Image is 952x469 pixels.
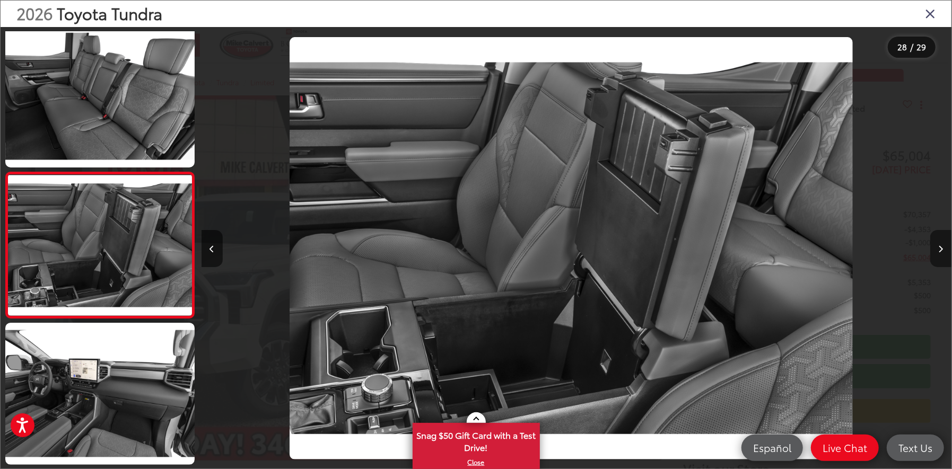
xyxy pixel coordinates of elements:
span: Snag $50 Gift Card with a Test Drive! [414,424,539,456]
span: 29 [916,41,926,52]
img: 2026 Toyota Tundra Limited [290,37,853,459]
img: 2026 Toyota Tundra Limited [3,24,196,169]
span: Live Chat [817,441,872,454]
span: Español [748,441,797,454]
img: 2026 Toyota Tundra Limited [3,322,196,466]
a: Live Chat [811,435,879,461]
span: Toyota Tundra [57,2,162,24]
span: Text Us [893,441,938,454]
span: 28 [897,41,907,52]
img: 2026 Toyota Tundra Limited [6,175,194,315]
div: 2026 Toyota Tundra Limited 27 [196,37,946,459]
i: Close gallery [925,6,936,20]
span: 2026 [16,2,53,24]
button: Next image [930,230,951,267]
a: Español [741,435,803,461]
button: Previous image [202,230,223,267]
a: Text Us [887,435,944,461]
span: / [909,43,914,51]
